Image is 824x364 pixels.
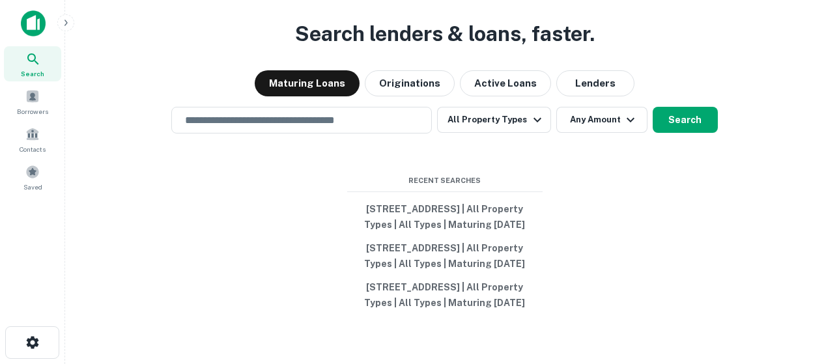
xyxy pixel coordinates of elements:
[21,68,44,79] span: Search
[21,10,46,36] img: capitalize-icon.png
[653,107,718,133] button: Search
[460,70,551,96] button: Active Loans
[295,18,595,49] h3: Search lenders & loans, faster.
[556,107,647,133] button: Any Amount
[4,84,61,119] a: Borrowers
[437,107,550,133] button: All Property Types
[255,70,360,96] button: Maturing Loans
[4,122,61,157] a: Contacts
[4,160,61,195] a: Saved
[4,46,61,81] a: Search
[347,236,543,275] button: [STREET_ADDRESS] | All Property Types | All Types | Maturing [DATE]
[347,175,543,186] span: Recent Searches
[23,182,42,192] span: Saved
[759,260,824,322] iframe: Chat Widget
[347,197,543,236] button: [STREET_ADDRESS] | All Property Types | All Types | Maturing [DATE]
[17,106,48,117] span: Borrowers
[556,70,634,96] button: Lenders
[347,275,543,315] button: [STREET_ADDRESS] | All Property Types | All Types | Maturing [DATE]
[20,144,46,154] span: Contacts
[365,70,455,96] button: Originations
